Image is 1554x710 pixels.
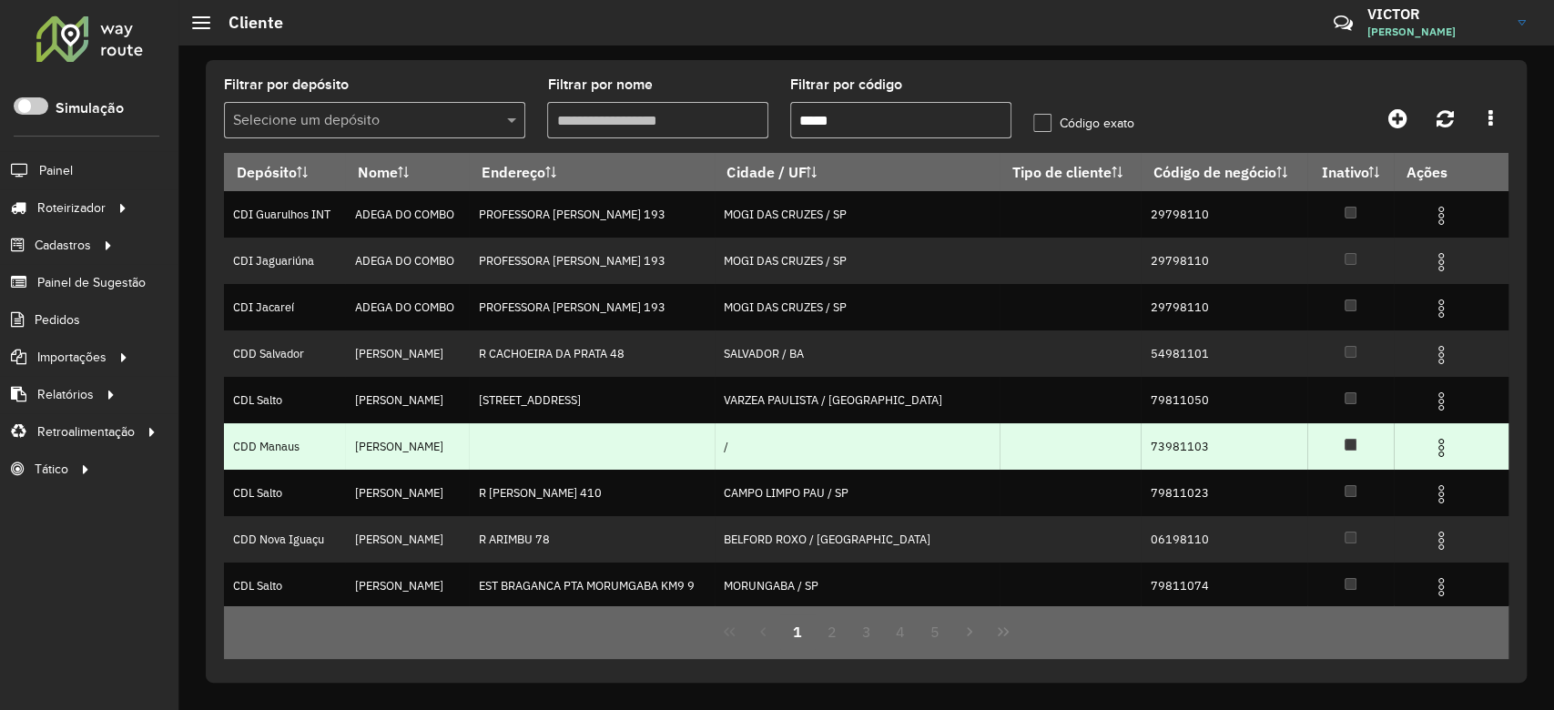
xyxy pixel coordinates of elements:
[1324,4,1363,43] a: Contato Rápido
[469,191,715,238] td: PROFESSORA [PERSON_NAME] 193
[1000,153,1141,191] th: Tipo de cliente
[37,198,106,218] span: Roteirizador
[210,13,283,33] h2: Cliente
[345,377,469,423] td: [PERSON_NAME]
[224,330,345,377] td: CDD Salvador
[1141,330,1306,377] td: 54981101
[1141,191,1306,238] td: 29798110
[35,310,80,330] span: Pedidos
[715,423,1000,470] td: /
[918,614,952,649] button: 5
[35,460,68,479] span: Tático
[345,563,469,609] td: [PERSON_NAME]
[1141,377,1306,423] td: 79811050
[345,191,469,238] td: ADEGA DO COMBO
[224,153,345,191] th: Depósito
[37,348,107,367] span: Importações
[1141,516,1306,563] td: 06198110
[37,273,146,292] span: Painel de Sugestão
[715,377,1000,423] td: VARZEA PAULISTA / [GEOGRAPHIC_DATA]
[1141,423,1306,470] td: 73981103
[469,330,715,377] td: R CACHOEIRA DA PRATA 48
[224,191,345,238] td: CDI Guarulhos INT
[345,330,469,377] td: [PERSON_NAME]
[469,470,715,516] td: R [PERSON_NAME] 410
[986,614,1021,649] button: Last Page
[37,422,135,441] span: Retroalimentação
[224,284,345,330] td: CDI Jacareí
[469,377,715,423] td: [STREET_ADDRESS]
[715,563,1000,609] td: MORUNGABA / SP
[224,516,345,563] td: CDD Nova Iguaçu
[1307,153,1395,191] th: Inativo
[790,74,902,96] label: Filtrar por código
[345,238,469,284] td: ADEGA DO COMBO
[715,470,1000,516] td: CAMPO LIMPO PAU / SP
[1367,24,1504,40] span: [PERSON_NAME]
[849,614,884,649] button: 3
[1141,284,1306,330] td: 29798110
[715,516,1000,563] td: BELFORD ROXO / [GEOGRAPHIC_DATA]
[469,563,715,609] td: EST BRAGANCA PTA MORUMGABA KM9 9
[469,153,715,191] th: Endereço
[883,614,918,649] button: 4
[39,161,73,180] span: Painel
[469,284,715,330] td: PROFESSORA [PERSON_NAME] 193
[345,423,469,470] td: [PERSON_NAME]
[224,563,345,609] td: CDL Salto
[345,516,469,563] td: [PERSON_NAME]
[952,614,987,649] button: Next Page
[224,423,345,470] td: CDD Manaus
[56,97,124,119] label: Simulação
[1141,153,1306,191] th: Código de negócio
[224,74,349,96] label: Filtrar por depósito
[1033,114,1134,133] label: Código exato
[1141,563,1306,609] td: 79811074
[1394,153,1503,191] th: Ações
[1141,470,1306,516] td: 79811023
[469,238,715,284] td: PROFESSORA [PERSON_NAME] 193
[345,284,469,330] td: ADEGA DO COMBO
[345,470,469,516] td: [PERSON_NAME]
[469,516,715,563] td: R ARIMBU 78
[815,614,849,649] button: 2
[35,236,91,255] span: Cadastros
[715,191,1000,238] td: MOGI DAS CRUZES / SP
[1367,5,1504,23] h3: VICTOR
[547,74,652,96] label: Filtrar por nome
[780,614,815,649] button: 1
[345,153,469,191] th: Nome
[224,470,345,516] td: CDL Salto
[715,238,1000,284] td: MOGI DAS CRUZES / SP
[715,284,1000,330] td: MOGI DAS CRUZES / SP
[37,385,94,404] span: Relatórios
[1141,238,1306,284] td: 29798110
[715,153,1000,191] th: Cidade / UF
[224,377,345,423] td: CDL Salto
[715,330,1000,377] td: SALVADOR / BA
[224,238,345,284] td: CDI Jaguariúna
